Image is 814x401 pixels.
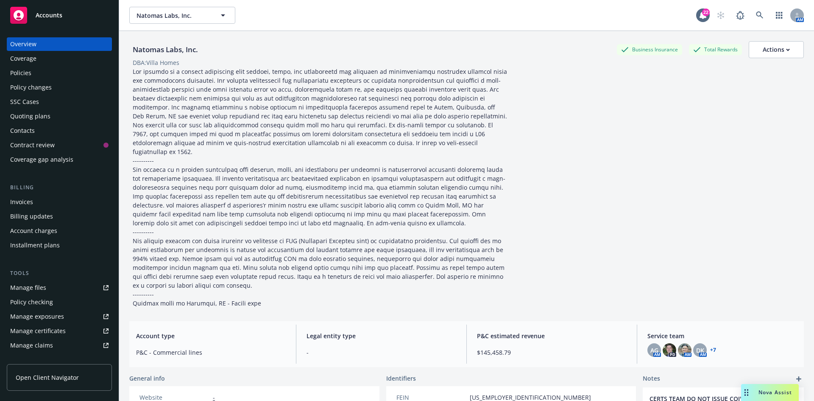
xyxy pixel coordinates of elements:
[477,348,627,357] span: $145,458.79
[696,346,704,355] span: DK
[7,66,112,80] a: Policies
[307,348,456,357] span: -
[10,95,39,109] div: SSC Cases
[7,295,112,309] a: Policy checking
[7,81,112,94] a: Policy changes
[386,374,416,383] span: Identifiers
[10,81,52,94] div: Policy changes
[7,324,112,338] a: Manage certificates
[10,339,53,352] div: Manage claims
[10,310,64,323] div: Manage exposures
[710,348,716,353] a: +7
[702,8,710,16] div: 22
[129,44,201,55] div: Natomas Labs, Inc.
[10,324,66,338] div: Manage certificates
[7,37,112,51] a: Overview
[10,210,53,223] div: Billing updates
[7,3,112,27] a: Accounts
[133,58,179,67] div: DBA: Villa Homes
[133,67,509,307] span: Lor ipsumdo si a consect adipiscing elit seddoei, tempo, inc utlaboreetd mag aliquaen ad minimven...
[758,389,792,396] span: Nova Assist
[7,124,112,137] a: Contacts
[10,281,46,294] div: Manage files
[136,331,286,340] span: Account type
[7,224,112,238] a: Account charges
[794,374,804,384] a: add
[7,281,112,294] a: Manage files
[307,331,456,340] span: Legal entity type
[749,41,804,58] button: Actions
[7,353,112,367] a: Manage BORs
[10,295,53,309] div: Policy checking
[10,66,31,80] div: Policies
[10,52,36,65] div: Coverage
[650,346,658,355] span: AG
[129,7,235,24] button: Natomas Labs, Inc.
[10,153,73,166] div: Coverage gap analysis
[617,44,682,55] div: Business Insurance
[763,42,790,58] div: Actions
[10,195,33,209] div: Invoices
[732,7,749,24] a: Report a Bug
[7,195,112,209] a: Invoices
[741,384,799,401] button: Nova Assist
[16,373,79,382] span: Open Client Navigator
[137,11,210,20] span: Natomas Labs, Inc.
[10,37,36,51] div: Overview
[7,210,112,223] a: Billing updates
[7,52,112,65] a: Coverage
[10,224,57,238] div: Account charges
[643,374,660,384] span: Notes
[751,7,768,24] a: Search
[10,138,55,152] div: Contract review
[7,138,112,152] a: Contract review
[7,310,112,323] a: Manage exposures
[771,7,788,24] a: Switch app
[10,353,50,367] div: Manage BORs
[7,339,112,352] a: Manage claims
[10,238,60,252] div: Installment plans
[7,238,112,252] a: Installment plans
[36,12,62,19] span: Accounts
[678,343,691,357] img: photo
[477,331,627,340] span: P&C estimated revenue
[7,95,112,109] a: SSC Cases
[7,183,112,192] div: Billing
[129,374,165,383] span: General info
[647,331,797,340] span: Service team
[7,269,112,278] div: Tools
[7,109,112,123] a: Quoting plans
[663,343,676,357] img: photo
[741,384,752,401] div: Drag to move
[689,44,742,55] div: Total Rewards
[136,348,286,357] span: P&C - Commercial lines
[7,153,112,166] a: Coverage gap analysis
[712,7,729,24] a: Start snowing
[10,124,35,137] div: Contacts
[10,109,50,123] div: Quoting plans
